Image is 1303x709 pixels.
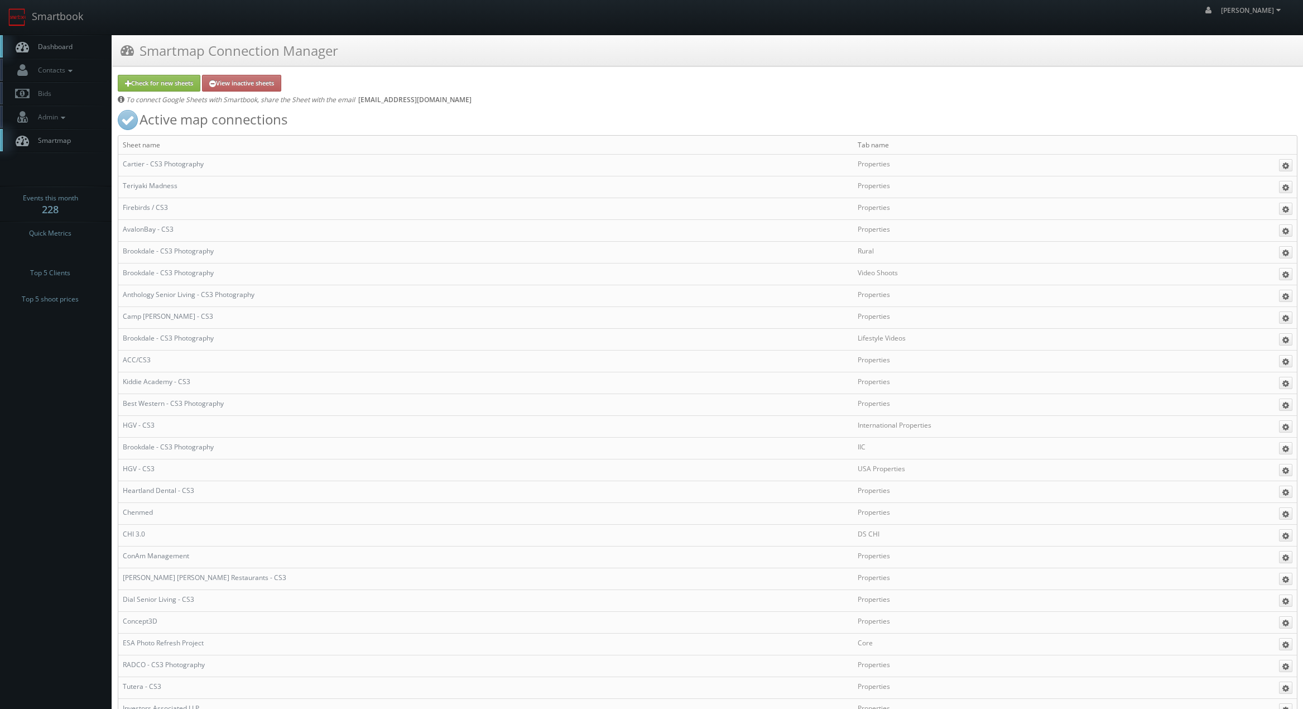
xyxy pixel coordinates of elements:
[853,590,1275,612] td: Properties
[123,181,177,190] a: Teriyaki Madness
[32,112,68,122] span: Admin
[853,285,1275,307] td: Properties
[138,110,287,128] span: Active map connections
[123,682,161,691] a: Tutera - CS3
[123,573,286,582] a: [PERSON_NAME] [PERSON_NAME] Restaurants - CS3
[853,677,1275,699] td: Properties
[32,136,71,145] span: Smartmap
[123,486,194,495] a: Heartland Dental - CS3
[123,507,153,517] a: Chenmed
[123,203,168,212] a: Firebirds / CS3
[123,595,194,604] a: Dial Senior Living - CS3
[853,547,1275,568] td: Properties
[123,551,189,561] a: ConAm Management
[8,8,26,26] img: smartbook-logo.png
[123,420,155,430] a: HGV - CS3
[123,442,214,452] a: Brookdale - CS3 Photography
[853,264,1275,285] td: Video Shoots
[123,399,224,408] a: Best Western - CS3 Photography
[42,203,59,216] strong: 228
[123,268,214,277] a: Brookdale - CS3 Photography
[23,193,78,204] span: Events this month
[123,355,151,365] a: ACC/CS3
[853,394,1275,416] td: Properties
[22,294,79,305] span: Top 5 shoot prices
[853,459,1275,481] td: USA Properties
[853,481,1275,503] td: Properties
[118,136,853,155] td: Sheet name
[29,228,71,239] span: Quick Metrics
[123,224,174,234] a: AvalonBay - CS3
[126,95,355,104] span: To connect Google Sheets with Smartbook, share the Sheet with the email
[853,503,1275,525] td: Properties
[853,329,1275,351] td: Lifestyle Videos
[357,95,472,104] span: [EMAIL_ADDRESS][DOMAIN_NAME]
[853,634,1275,655] td: Core
[1221,6,1284,15] span: [PERSON_NAME]
[123,290,254,299] a: Anthology Senior Living - CS3 Photography
[853,525,1275,547] td: DS CHI
[32,65,75,75] span: Contacts
[123,616,157,626] a: Concept3D
[202,75,281,92] a: View inactive sheets
[32,89,51,98] span: Bids
[853,655,1275,677] td: Properties
[123,638,204,648] a: ESA Photo Refresh Project
[118,75,200,92] a: Check for new sheets
[121,41,338,60] h3: Smartmap Connection Manager
[123,246,214,256] a: Brookdale - CS3 Photography
[853,416,1275,438] td: International Properties
[123,312,213,321] a: Camp [PERSON_NAME] - CS3
[853,307,1275,329] td: Properties
[123,464,155,473] a: HGV - CS3
[853,242,1275,264] td: Rural
[853,612,1275,634] td: Properties
[853,351,1275,372] td: Properties
[32,42,73,51] span: Dashboard
[30,267,70,279] span: Top 5 Clients
[123,529,145,539] a: CHI 3.0
[123,377,190,386] a: Kiddie Academy - CS3
[853,155,1275,176] td: Properties
[123,333,214,343] a: Brookdale - CS3 Photography
[853,372,1275,394] td: Properties
[853,176,1275,198] td: Properties
[853,568,1275,590] td: Properties
[123,159,204,169] a: Cartier - CS3 Photography
[853,438,1275,459] td: IIC
[853,198,1275,220] td: Properties
[853,136,1275,155] td: Tab name
[123,660,205,669] a: RADCO - CS3 Photography
[853,220,1275,242] td: Properties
